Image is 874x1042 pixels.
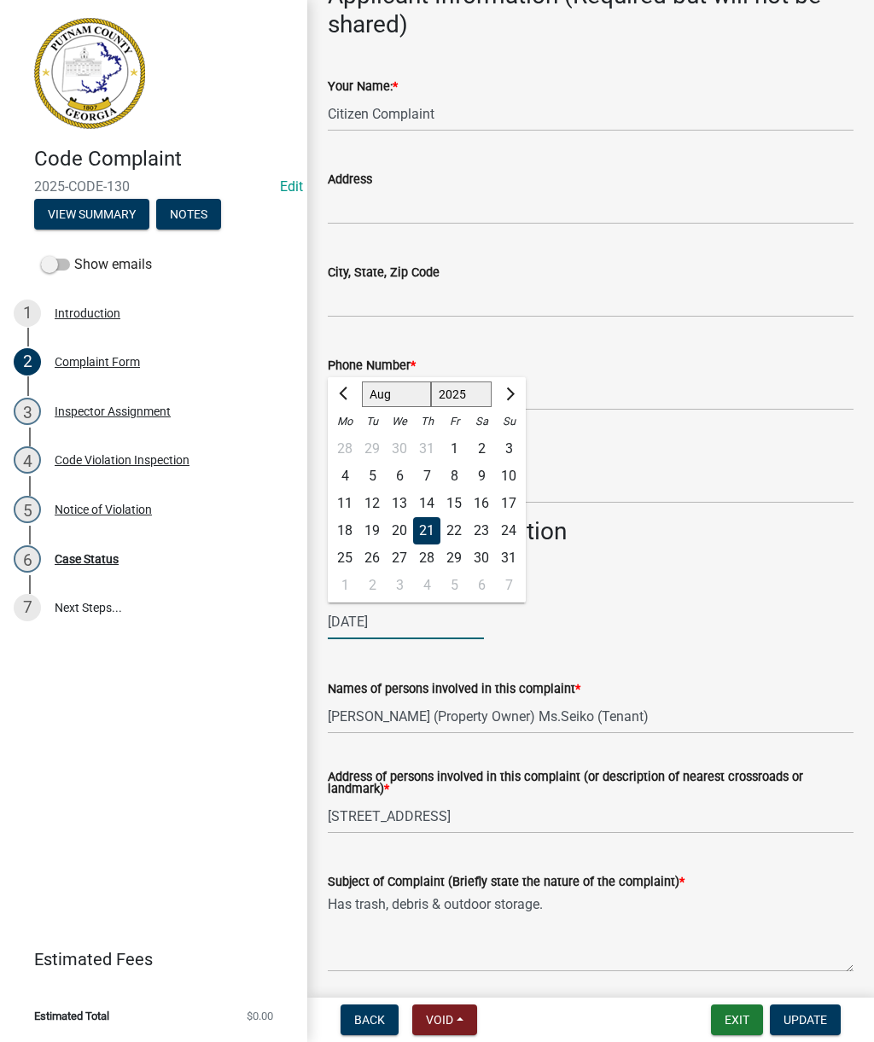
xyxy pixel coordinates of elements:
div: Saturday, August 23, 2025 [468,517,495,544]
div: 27 [386,544,413,572]
label: Address of persons involved in this complaint (or description of nearest crossroads or landmark) [328,771,854,796]
div: Monday, August 11, 2025 [331,490,358,517]
div: 28 [331,435,358,463]
span: Back [354,1013,385,1027]
div: Mo [331,408,358,435]
div: 7 [413,463,440,490]
div: 6 [14,545,41,573]
div: 2 [358,572,386,599]
wm-modal-confirm: Edit Application Number [280,178,303,195]
div: Thursday, August 7, 2025 [413,463,440,490]
div: 5 [440,572,468,599]
div: 3 [495,435,522,463]
div: Inspector Assignment [55,405,171,417]
button: View Summary [34,199,149,230]
div: 2 [14,348,41,375]
span: 2025-CODE-130 [34,178,273,195]
div: 14 [413,490,440,517]
div: Tuesday, July 29, 2025 [358,435,386,463]
div: 11 [331,490,358,517]
img: Putnam County, Georgia [34,18,145,129]
button: Previous month [335,381,355,408]
div: Thursday, July 31, 2025 [413,435,440,463]
div: 5 [358,463,386,490]
select: Select year [431,381,492,407]
div: Su [495,408,522,435]
div: Friday, August 29, 2025 [440,544,468,572]
button: Exit [711,1004,763,1035]
div: Th [413,408,440,435]
div: 25 [331,544,358,572]
wm-modal-confirm: Notes [156,208,221,222]
div: Monday, August 4, 2025 [331,463,358,490]
span: Void [426,1013,453,1027]
div: Sunday, August 31, 2025 [495,544,522,572]
div: Complaint Form [55,356,140,368]
a: Edit [280,178,303,195]
wm-modal-confirm: Summary [34,208,149,222]
div: Introduction [55,307,120,319]
div: 29 [440,544,468,572]
div: Saturday, August 2, 2025 [468,435,495,463]
div: Monday, September 1, 2025 [331,572,358,599]
div: Monday, August 25, 2025 [331,544,358,572]
div: 15 [440,490,468,517]
div: 6 [386,463,413,490]
div: Tuesday, August 19, 2025 [358,517,386,544]
div: Thursday, August 21, 2025 [413,517,440,544]
div: Sunday, August 10, 2025 [495,463,522,490]
div: 7 [14,594,41,621]
div: Saturday, August 30, 2025 [468,544,495,572]
div: 21 [413,517,440,544]
div: Thursday, August 14, 2025 [413,490,440,517]
div: 29 [358,435,386,463]
div: Wednesday, August 27, 2025 [386,544,413,572]
div: Wednesday, August 6, 2025 [386,463,413,490]
div: 28 [413,544,440,572]
select: Select month [362,381,431,407]
div: 5 [14,496,41,523]
a: Estimated Fees [14,942,280,976]
div: 2 [468,435,495,463]
div: Friday, August 22, 2025 [440,517,468,544]
div: 4 [14,446,41,474]
button: Next month [498,381,519,408]
button: Back [341,1004,399,1035]
div: Saturday, August 9, 2025 [468,463,495,490]
div: 4 [331,463,358,490]
div: Sunday, August 24, 2025 [495,517,522,544]
div: 4 [413,572,440,599]
span: Update [784,1013,827,1027]
input: mm/dd/yyyy [328,604,484,639]
div: 13 [386,490,413,517]
div: 7 [495,572,522,599]
div: 31 [413,435,440,463]
label: Names of persons involved in this complaint [328,684,580,696]
div: 18 [331,517,358,544]
label: Phone Number [328,360,416,372]
div: Tu [358,408,386,435]
div: Sunday, August 17, 2025 [495,490,522,517]
div: Monday, August 18, 2025 [331,517,358,544]
div: Thursday, September 4, 2025 [413,572,440,599]
div: Case Status [55,553,119,565]
div: 22 [440,517,468,544]
div: Wednesday, July 30, 2025 [386,435,413,463]
div: 31 [495,544,522,572]
div: 19 [358,517,386,544]
label: Address [328,174,372,186]
div: 10 [495,463,522,490]
button: Void [412,1004,477,1035]
div: 1 [331,572,358,599]
div: 1 [440,435,468,463]
button: Notes [156,199,221,230]
div: 3 [14,398,41,425]
div: Friday, September 5, 2025 [440,572,468,599]
button: Update [770,1004,841,1035]
div: 30 [386,435,413,463]
label: Your Name: [328,81,398,93]
div: Tuesday, August 26, 2025 [358,544,386,572]
div: 23 [468,517,495,544]
div: Wednesday, August 13, 2025 [386,490,413,517]
h4: Code Complaint [34,147,294,172]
